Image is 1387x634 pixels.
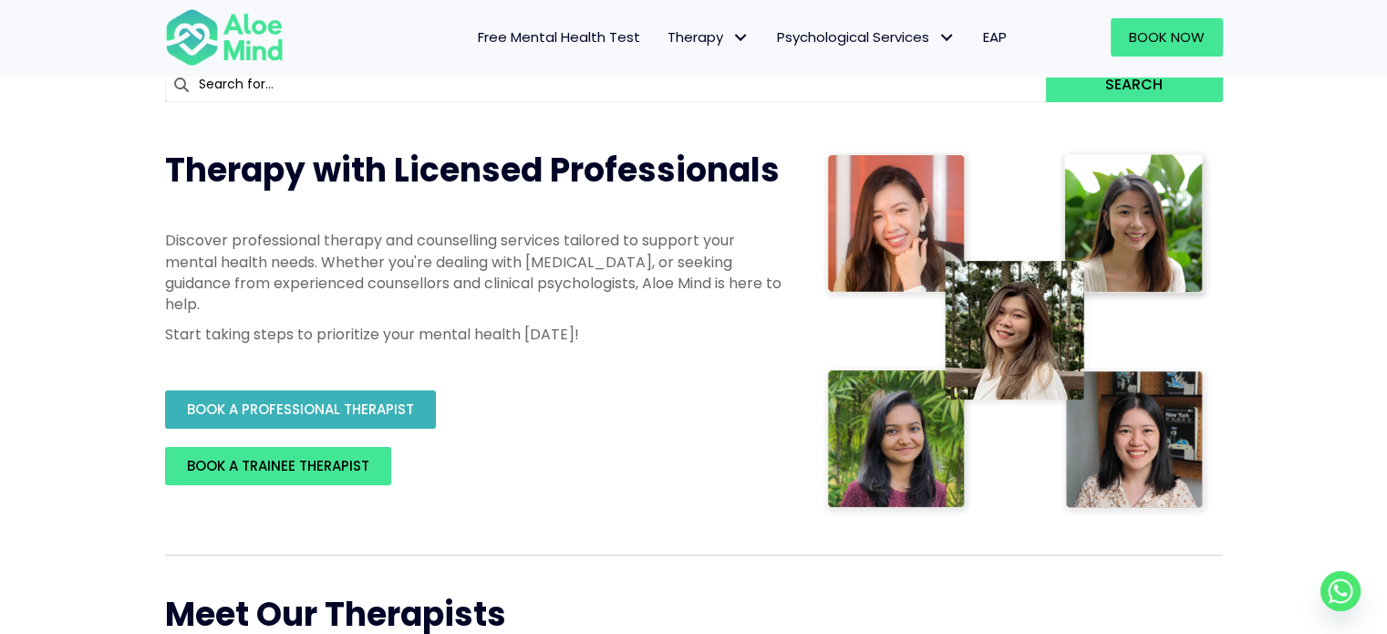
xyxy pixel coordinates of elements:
input: Search for... [165,68,1047,102]
nav: Menu [307,18,1020,57]
button: Search [1046,68,1222,102]
p: Start taking steps to prioritize your mental health [DATE]! [165,324,785,345]
span: Book Now [1129,27,1205,47]
img: Aloe mind Logo [165,7,284,68]
span: Therapy with Licensed Professionals [165,147,780,193]
span: Psychological Services [777,27,956,47]
img: Therapist collage [822,148,1212,518]
a: TherapyTherapy: submenu [654,18,763,57]
a: Book Now [1111,18,1223,57]
a: BOOK A TRAINEE THERAPIST [165,447,391,485]
p: Discover professional therapy and counselling services tailored to support your mental health nee... [165,230,785,315]
span: Free Mental Health Test [478,27,640,47]
a: Whatsapp [1320,571,1361,611]
a: Psychological ServicesPsychological Services: submenu [763,18,969,57]
span: Therapy [668,27,750,47]
span: Psychological Services: submenu [934,25,960,51]
a: Free Mental Health Test [464,18,654,57]
a: BOOK A PROFESSIONAL THERAPIST [165,390,436,429]
span: EAP [983,27,1007,47]
a: EAP [969,18,1020,57]
span: Therapy: submenu [728,25,754,51]
span: BOOK A PROFESSIONAL THERAPIST [187,400,414,419]
span: BOOK A TRAINEE THERAPIST [187,456,369,475]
